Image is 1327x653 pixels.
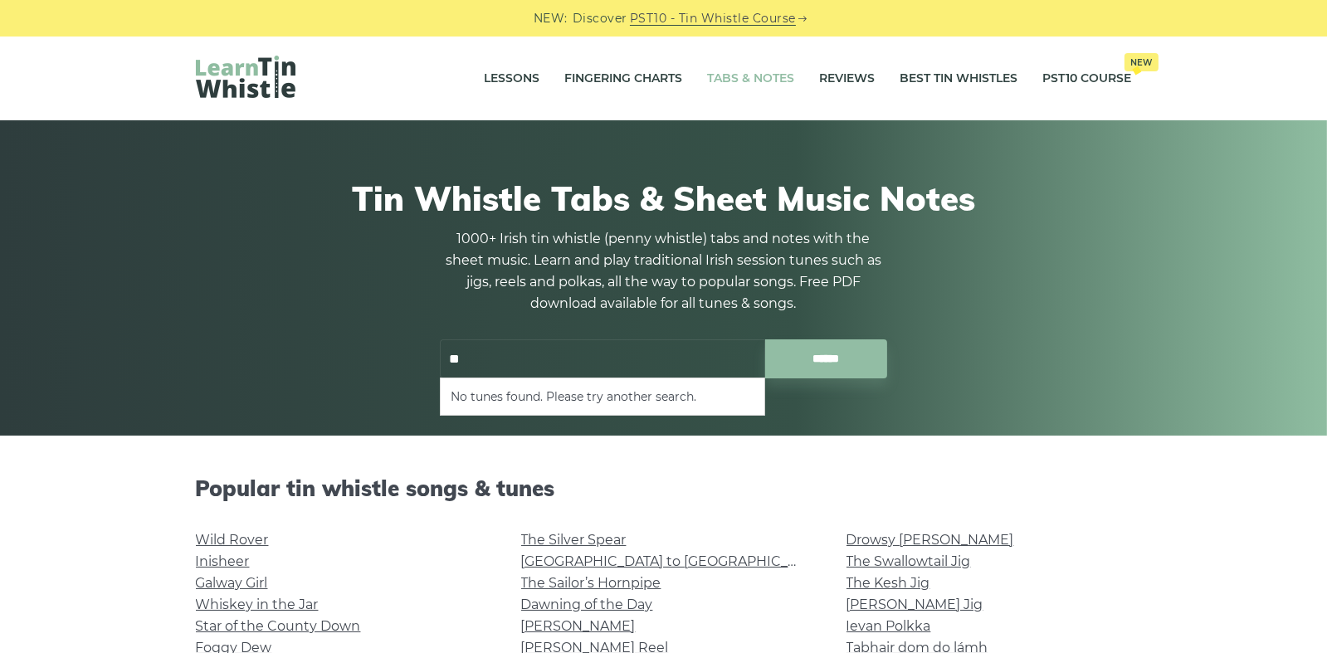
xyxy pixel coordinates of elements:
[440,228,888,314] p: 1000+ Irish tin whistle (penny whistle) tabs and notes with the sheet music. Learn and play tradi...
[485,58,540,100] a: Lessons
[846,553,971,569] a: The Swallowtail Jig
[565,58,683,100] a: Fingering Charts
[196,553,250,569] a: Inisheer
[846,532,1014,548] a: Drowsy [PERSON_NAME]
[521,597,653,612] a: Dawning of the Day
[196,532,269,548] a: Wild Rover
[521,532,627,548] a: The Silver Spear
[820,58,876,100] a: Reviews
[521,553,827,569] a: [GEOGRAPHIC_DATA] to [GEOGRAPHIC_DATA]
[451,387,754,407] li: No tunes found. Please try another search.
[521,618,636,634] a: [PERSON_NAME]
[1043,58,1132,100] a: PST10 CourseNew
[846,575,930,591] a: The Kesh Jig
[196,56,295,98] img: LearnTinWhistle.com
[196,597,319,612] a: Whiskey in the Jar
[846,618,931,634] a: Ievan Polkka
[521,575,661,591] a: The Sailor’s Hornpipe
[1125,53,1159,71] span: New
[196,475,1132,501] h2: Popular tin whistle songs & tunes
[900,58,1018,100] a: Best Tin Whistles
[708,58,795,100] a: Tabs & Notes
[846,597,983,612] a: [PERSON_NAME] Jig
[196,618,361,634] a: Star of the County Down
[196,575,268,591] a: Galway Girl
[196,178,1132,218] h1: Tin Whistle Tabs & Sheet Music Notes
